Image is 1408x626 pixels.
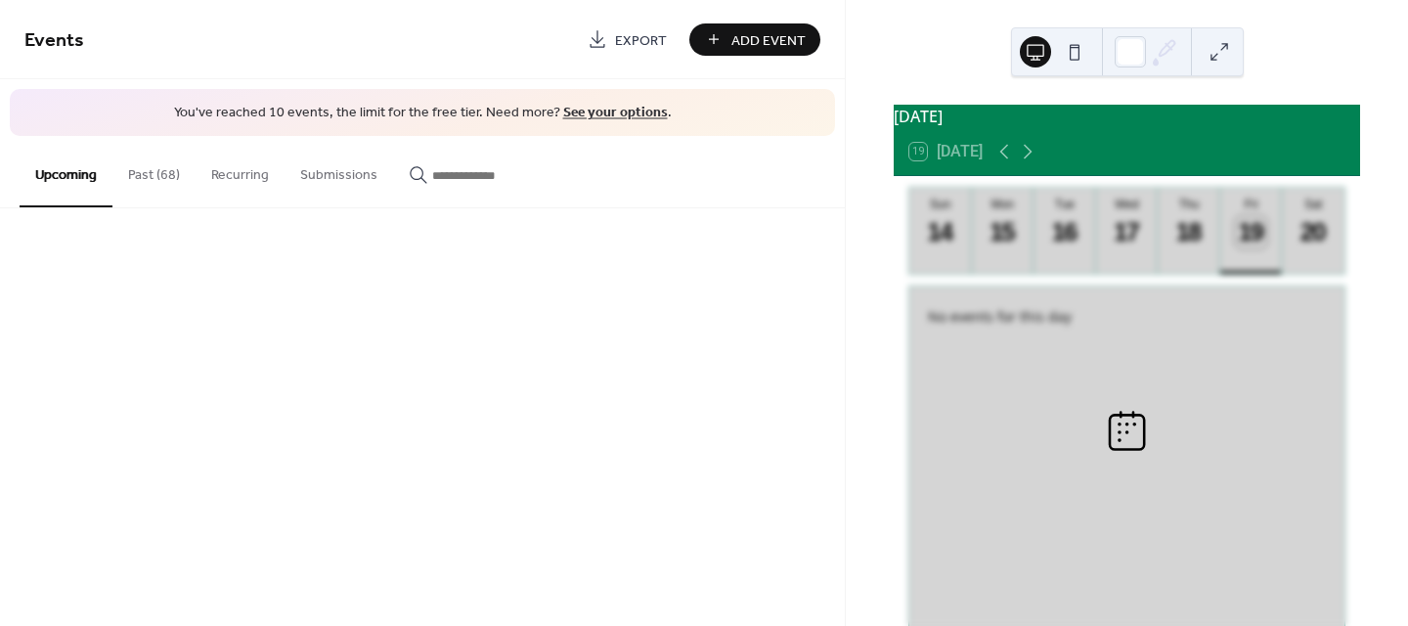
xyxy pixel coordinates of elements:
div: 20 [1298,216,1330,248]
div: Fri [1226,198,1277,211]
div: [DATE] [894,105,1360,128]
button: Wed17 [1096,188,1159,274]
div: 15 [987,216,1019,248]
div: Mon [978,198,1029,211]
button: Mon15 [972,188,1034,274]
div: Tue [1039,198,1090,211]
div: 17 [1111,216,1143,248]
div: Sat [1288,198,1339,211]
a: Export [573,23,682,56]
button: Upcoming [20,136,112,207]
span: You've reached 10 events, the limit for the free tier. Need more? . [29,104,815,123]
button: Sun14 [909,188,972,274]
button: Submissions [285,136,393,205]
div: 16 [1049,216,1081,248]
div: Sun [915,198,966,211]
div: Wed [1102,198,1153,211]
div: 19 [1235,216,1267,248]
button: Fri19 [1220,188,1283,274]
button: Thu18 [1158,188,1220,274]
span: Export [615,30,667,51]
button: Recurring [196,136,285,205]
div: 18 [1173,216,1206,248]
button: Sat20 [1282,188,1344,274]
button: Past (68) [112,136,196,205]
div: No events for this day [912,293,1342,339]
div: 14 [925,216,957,248]
button: Tue16 [1034,188,1096,274]
a: See your options [563,100,668,126]
span: Events [24,22,84,60]
div: Thu [1164,198,1214,211]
